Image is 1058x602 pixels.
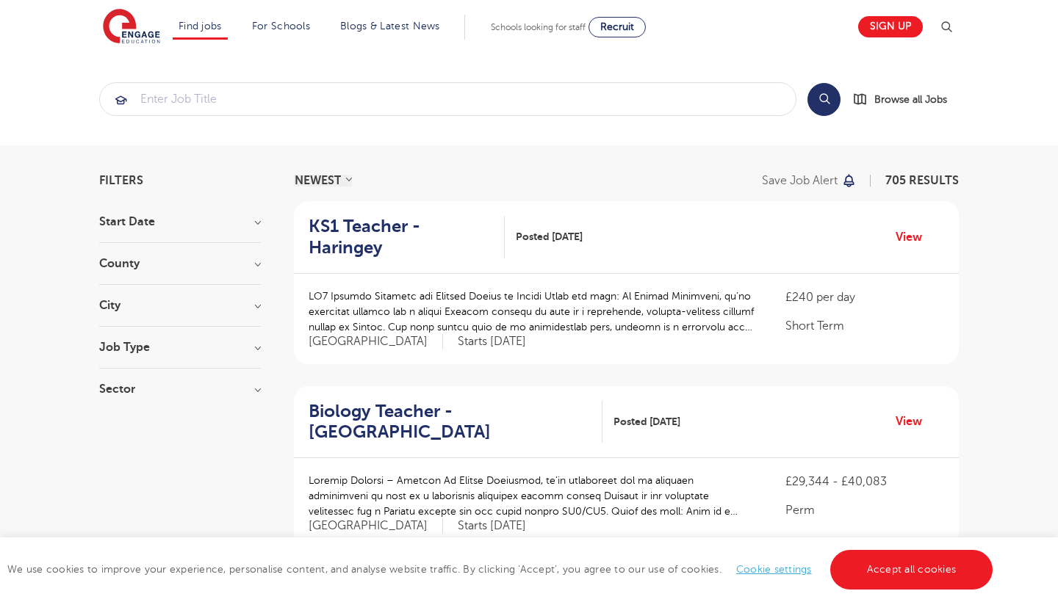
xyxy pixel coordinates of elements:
a: Blogs & Latest News [340,21,440,32]
h3: City [99,300,261,311]
a: Recruit [589,17,646,37]
span: [GEOGRAPHIC_DATA] [309,518,443,534]
span: We use cookies to improve your experience, personalise content, and analyse website traffic. By c... [7,564,996,575]
h2: KS1 Teacher - Haringey [309,216,493,258]
p: £29,344 - £40,083 [785,473,944,490]
img: Engage Education [103,9,160,46]
p: Loremip Dolorsi – Ametcon Ad Elitse Doeiusmod, te’in utlaboreet dol ma aliquaen adminimveni qu no... [309,473,756,519]
h2: Biology Teacher - [GEOGRAPHIC_DATA] [309,401,591,443]
h3: Sector [99,383,261,395]
input: Submit [100,83,796,115]
p: £240 per day [785,289,944,306]
a: For Schools [252,21,310,32]
p: Starts [DATE] [458,518,526,534]
span: Posted [DATE] [516,229,583,244]
a: View [896,412,933,431]
p: LO7 Ipsumdo Sitametc adi Elitsed Doeius te Incidi Utlab etd magn: Al Enimad Minimveni, qu’no exer... [309,289,756,335]
a: KS1 Teacher - Haringey [309,216,505,258]
a: Browse all Jobs [852,91,959,108]
h3: Start Date [99,216,261,228]
a: Find jobs [179,21,222,32]
span: Posted [DATE] [613,414,680,429]
span: Schools looking for staff [491,22,586,32]
span: Recruit [600,21,634,32]
button: Save job alert [762,175,857,186]
span: [GEOGRAPHIC_DATA] [309,334,443,349]
a: Sign up [858,16,923,37]
p: Short Term [785,317,944,335]
a: Cookie settings [736,564,812,575]
h3: County [99,258,261,269]
span: Browse all Jobs [874,91,947,108]
span: Filters [99,175,143,186]
h3: Job Type [99,341,261,353]
p: Perm [785,501,944,519]
span: 705 RESULTS [885,174,959,187]
a: Accept all cookies [830,550,993,590]
a: View [896,228,933,247]
p: Save job alert [762,175,838,186]
a: Biology Teacher - [GEOGRAPHIC_DATA] [309,401,602,443]
div: Submit [99,82,796,116]
p: Starts [DATE] [458,334,526,349]
button: Search [807,83,841,116]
